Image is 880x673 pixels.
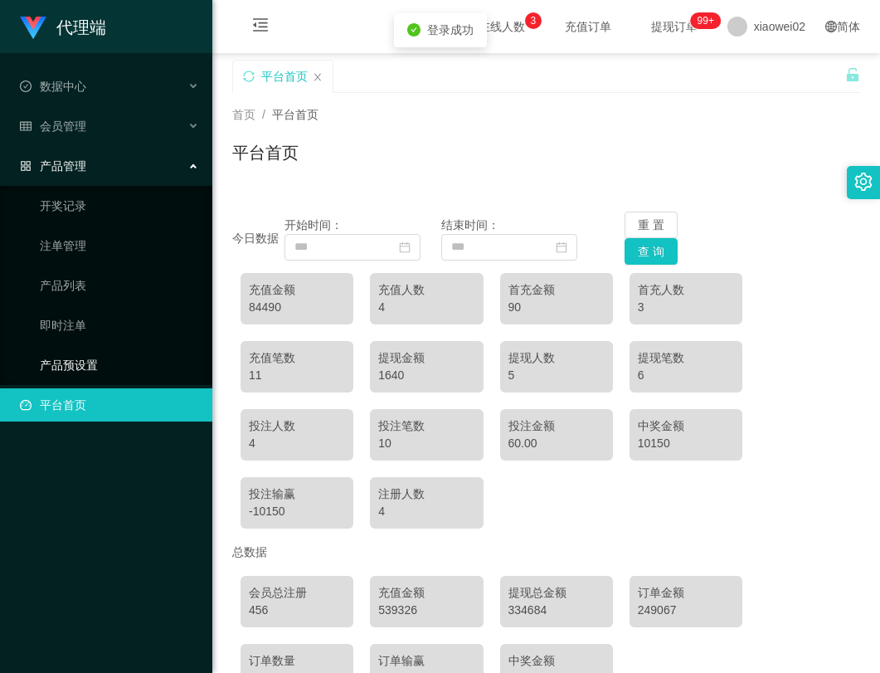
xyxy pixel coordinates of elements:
[249,435,345,452] div: 4
[508,299,605,316] div: 90
[378,435,474,452] div: 10
[20,120,32,132] i: 图标: table
[249,602,345,619] div: 456
[20,80,86,93] span: 数据中心
[638,584,734,602] div: 订单金额
[854,173,873,191] i: 图标: setting
[262,108,265,121] span: /
[378,485,474,503] div: 注册人数
[638,435,734,452] div: 10150
[399,241,411,253] i: 图标: calendar
[232,140,299,165] h1: 平台首页
[378,417,474,435] div: 投注笔数
[625,212,678,238] button: 重 置
[525,12,542,29] sup: 3
[378,503,474,520] div: 4
[56,1,106,54] h1: 代理端
[378,602,474,619] div: 539326
[40,189,199,222] a: 开奖记录
[508,435,605,452] div: 60.00
[20,160,32,172] i: 图标: appstore-o
[508,417,605,435] div: 投注金额
[378,349,474,367] div: 提现金额
[378,367,474,384] div: 1640
[643,21,706,32] span: 提现订单
[243,71,255,82] i: 图标: sync
[508,349,605,367] div: 提现人数
[638,367,734,384] div: 6
[249,417,345,435] div: 投注人数
[232,108,255,121] span: 首页
[40,349,199,382] a: 产品预设置
[232,537,860,568] div: 总数据
[625,238,678,265] button: 查 询
[20,80,32,92] i: 图标: check-circle-o
[378,281,474,299] div: 充值人数
[249,281,345,299] div: 充值金额
[825,21,837,32] i: 图标: global
[378,584,474,602] div: 充值金额
[508,584,605,602] div: 提现总金额
[232,1,289,54] i: 图标: menu-fold
[556,241,567,253] i: 图标: calendar
[40,229,199,262] a: 注单管理
[249,367,345,384] div: 11
[40,269,199,302] a: 产品列表
[378,299,474,316] div: 4
[272,108,318,121] span: 平台首页
[261,61,308,92] div: 平台首页
[427,23,474,37] span: 登录成功
[638,299,734,316] div: 3
[249,299,345,316] div: 84490
[530,12,536,29] p: 3
[638,349,734,367] div: 提现笔数
[20,388,199,422] a: 图标: dashboard平台首页
[249,584,345,602] div: 会员总注册
[508,281,605,299] div: 首充金额
[284,218,343,232] span: 开始时间：
[378,652,474,670] div: 订单输赢
[845,67,860,82] i: 图标: unlock
[232,230,284,247] div: 今日数据
[638,281,734,299] div: 首充人数
[508,367,605,384] div: 5
[249,652,345,670] div: 订单数量
[407,23,421,37] i: icon: check-circle
[557,21,620,32] span: 充值订单
[20,159,86,173] span: 产品管理
[638,602,734,619] div: 249067
[20,17,46,40] img: logo.9652507e.png
[249,485,345,503] div: 投注输赢
[249,503,345,520] div: -10150
[508,602,605,619] div: 334684
[638,417,734,435] div: 中奖金额
[470,21,533,32] span: 在线人数
[313,72,323,82] i: 图标: close
[441,218,499,232] span: 结束时间：
[40,309,199,342] a: 即时注单
[20,20,106,33] a: 代理端
[691,12,721,29] sup: 1198
[249,349,345,367] div: 充值笔数
[508,652,605,670] div: 中奖金额
[20,119,86,133] span: 会员管理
